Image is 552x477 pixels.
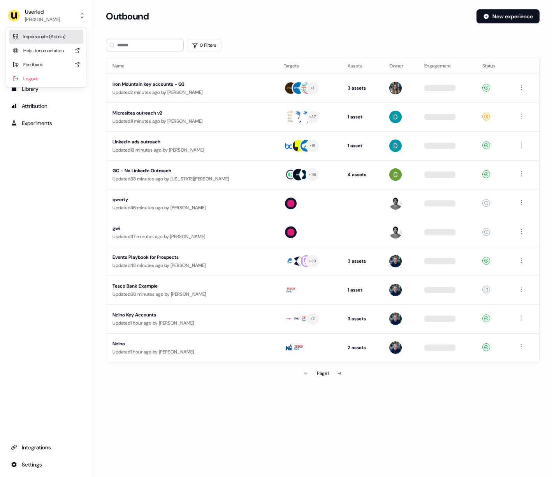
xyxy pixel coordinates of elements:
div: [PERSON_NAME] [25,16,60,23]
button: Userled[PERSON_NAME] [6,6,87,25]
div: Userled[PERSON_NAME] [6,28,86,87]
div: Logout [9,72,83,86]
div: Impersonate (Admin) [9,30,83,44]
div: Userled [25,8,60,16]
div: Feedback [9,58,83,72]
div: Help documentation [9,44,83,58]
